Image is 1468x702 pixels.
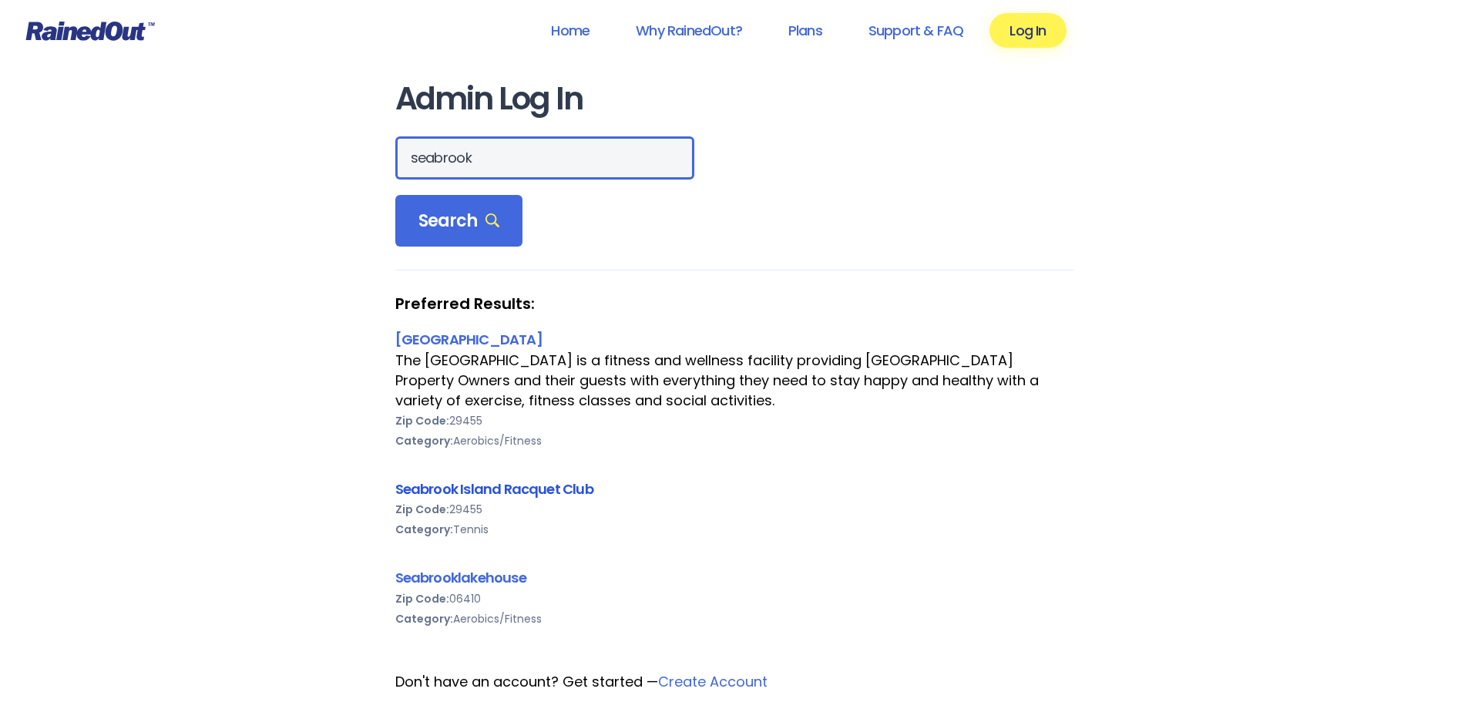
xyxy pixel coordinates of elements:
[531,13,610,48] a: Home
[395,411,1073,431] div: 29455
[395,136,694,180] input: Search Orgs…
[395,351,1073,411] div: The [GEOGRAPHIC_DATA] is a fitness and wellness facility providing [GEOGRAPHIC_DATA] Property Own...
[395,294,1073,314] strong: Preferred Results:
[395,609,1073,629] div: Aerobics/Fitness
[395,502,449,517] b: Zip Code:
[395,568,526,587] a: Seabrooklakehouse
[395,330,543,349] a: [GEOGRAPHIC_DATA]
[418,210,500,232] span: Search
[658,672,768,691] a: Create Account
[395,589,1073,609] div: 06410
[395,431,1073,451] div: Aerobics/Fitness
[395,522,453,537] b: Category:
[616,13,762,48] a: Why RainedOut?
[395,591,449,606] b: Zip Code:
[395,413,449,428] b: Zip Code:
[395,329,1073,350] div: [GEOGRAPHIC_DATA]
[989,13,1066,48] a: Log In
[395,479,593,499] a: Seabrook Island Racquet Club
[848,13,983,48] a: Support & FAQ
[395,499,1073,519] div: 29455
[395,195,523,247] div: Search
[395,611,453,626] b: Category:
[395,82,1073,116] h1: Admin Log In
[768,13,842,48] a: Plans
[395,433,453,448] b: Category:
[395,479,1073,499] div: Seabrook Island Racquet Club
[395,567,1073,588] div: Seabrooklakehouse
[395,519,1073,539] div: Tennis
